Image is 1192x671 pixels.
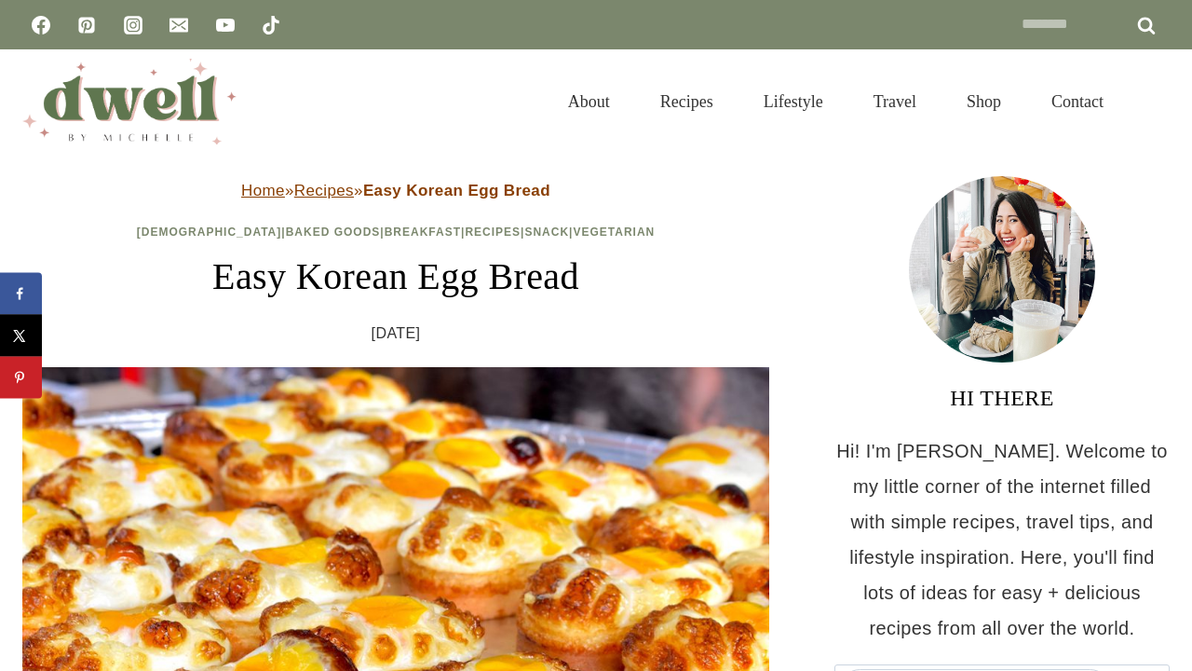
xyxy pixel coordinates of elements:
[160,7,197,44] a: Email
[635,69,738,134] a: Recipes
[252,7,290,44] a: TikTok
[363,182,550,199] strong: Easy Korean Egg Bread
[115,7,152,44] a: Instagram
[207,7,244,44] a: YouTube
[848,69,941,134] a: Travel
[941,69,1026,134] a: Shop
[465,226,521,239] a: Recipes
[68,7,105,44] a: Pinterest
[1138,86,1170,117] button: View Search Form
[137,226,282,239] a: [DEMOGRAPHIC_DATA]
[241,182,285,199] a: Home
[286,226,381,239] a: Baked Goods
[543,69,635,134] a: About
[22,59,237,144] img: DWELL by michelle
[738,69,848,134] a: Lifestyle
[834,433,1170,646] p: Hi! I'm [PERSON_NAME]. Welcome to my little corner of the internet filled with simple recipes, tr...
[1026,69,1129,134] a: Contact
[834,381,1170,415] h3: HI THERE
[241,182,550,199] span: » »
[22,7,60,44] a: Facebook
[294,182,354,199] a: Recipes
[573,226,655,239] a: Vegetarian
[524,226,569,239] a: Snack
[543,69,1129,134] nav: Primary Navigation
[372,320,421,348] time: [DATE]
[137,226,656,239] span: | | | | |
[22,249,769,305] h1: Easy Korean Egg Bread
[385,226,461,239] a: Breakfast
